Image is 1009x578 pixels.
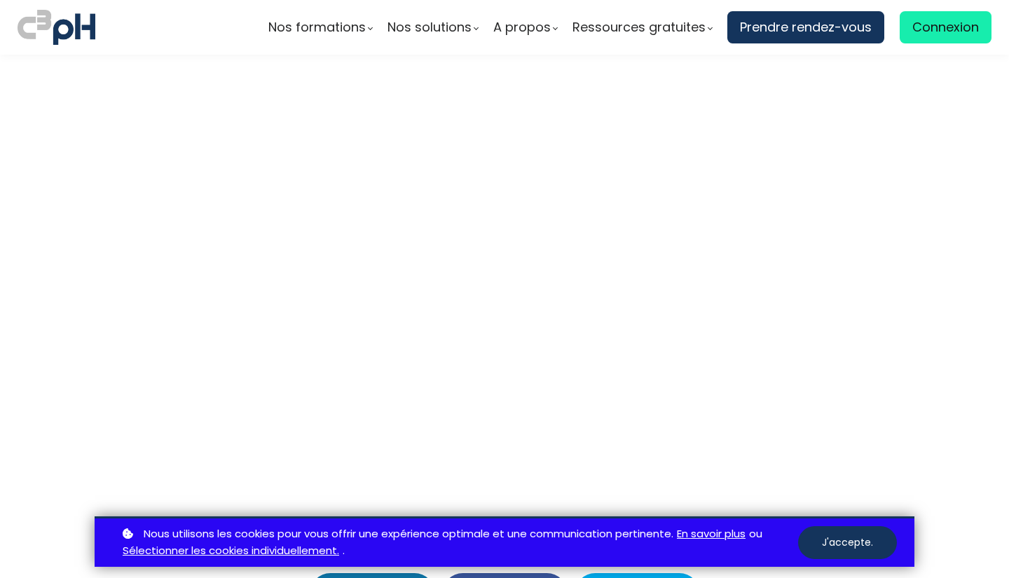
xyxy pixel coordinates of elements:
[144,525,673,543] span: Nous utilisons les cookies pour vous offrir une expérience optimale et une communication pertinente.
[798,526,897,559] button: J'accepte.
[268,17,366,38] span: Nos formations
[572,17,706,38] span: Ressources gratuites
[493,17,551,38] span: A propos
[677,525,746,543] a: En savoir plus
[727,11,884,43] a: Prendre rendez-vous
[912,17,979,38] span: Connexion
[900,11,991,43] a: Connexion
[119,525,798,560] p: ou .
[18,7,95,48] img: logo C3PH
[123,542,339,560] a: Sélectionner les cookies individuellement.
[740,17,872,38] span: Prendre rendez-vous
[387,17,472,38] span: Nos solutions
